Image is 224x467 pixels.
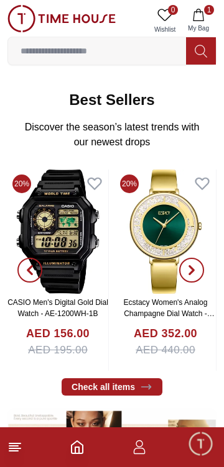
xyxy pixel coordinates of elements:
a: CASIO Men's Digital Gold Dial Watch - AE-1200WH-1B [7,298,108,318]
div: Chat Widget [187,430,215,458]
img: CASIO Men's Digital Gold Dial Watch - AE-1200WH-1B [7,170,108,294]
a: Home [70,440,85,455]
a: Ecstacy Women's Analog Champagne Dial Watch - E23501-GLDC [124,298,215,329]
a: 0Wishlist [149,5,180,37]
h4: AED 352.00 [134,325,197,342]
h4: AED 156.00 [26,325,90,342]
span: My Bag [183,24,214,33]
span: 0 [168,5,178,15]
span: Wishlist [149,25,180,34]
h2: Best Sellers [69,90,154,110]
span: AED 195.00 [28,342,88,358]
img: Ecstacy Women's Analog Champagne Dial Watch - E23501-GLDC [115,170,216,294]
span: 1 [204,5,214,15]
a: Check all items [62,378,162,396]
p: Discover the season’s latest trends with our newest drops [17,120,207,150]
button: 1My Bag [180,5,217,37]
span: AED 440.00 [136,342,195,358]
img: ... [7,5,116,32]
span: 20% [120,175,139,193]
